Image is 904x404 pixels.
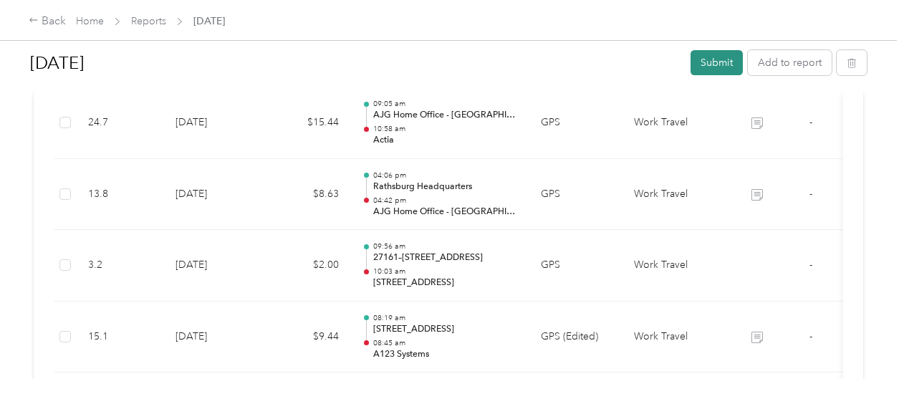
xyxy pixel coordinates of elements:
p: [STREET_ADDRESS] [373,323,518,336]
div: Back [29,13,66,30]
p: Actia [373,134,518,147]
p: A123 Systems [373,348,518,361]
span: - [809,259,812,271]
p: 04:06 pm [373,170,518,181]
button: Add to report [748,50,832,75]
p: AJG Home Office - [GEOGRAPHIC_DATA] [373,109,518,122]
td: [DATE] [164,87,264,159]
td: Work Travel [622,87,730,159]
td: Work Travel [622,159,730,231]
p: 08:45 am [373,338,518,348]
td: GPS [529,87,622,159]
span: - [809,116,812,128]
p: 09:56 am [373,241,518,251]
td: $15.44 [264,87,350,159]
td: 3.2 [77,230,164,302]
td: 15.1 [77,302,164,373]
p: 09:05 am [373,99,518,109]
p: 08:19 am [373,313,518,323]
td: 13.8 [77,159,164,231]
td: $8.63 [264,159,350,231]
td: $9.44 [264,302,350,373]
td: [DATE] [164,159,264,231]
iframe: Everlance-gr Chat Button Frame [824,324,904,404]
p: 10:58 am [373,124,518,134]
td: $2.00 [264,230,350,302]
p: 10:03 am [373,266,518,276]
td: GPS [529,159,622,231]
a: Home [76,15,104,27]
td: GPS (Edited) [529,302,622,373]
td: Work Travel [622,230,730,302]
td: Work Travel [622,302,730,373]
p: Rathsburg Headquarters [373,181,518,193]
span: [DATE] [193,14,225,29]
p: [STREET_ADDRESS] [373,276,518,289]
span: - [809,188,812,200]
p: 27161–[STREET_ADDRESS] [373,251,518,264]
td: [DATE] [164,302,264,373]
button: Submit [691,50,743,75]
span: - [809,330,812,342]
a: Reports [131,15,166,27]
p: AJG Home Office - [GEOGRAPHIC_DATA] [373,206,518,218]
td: [DATE] [164,230,264,302]
td: 24.7 [77,87,164,159]
td: GPS [529,230,622,302]
p: 04:42 pm [373,196,518,206]
h1: Aug 2025 [30,46,681,80]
